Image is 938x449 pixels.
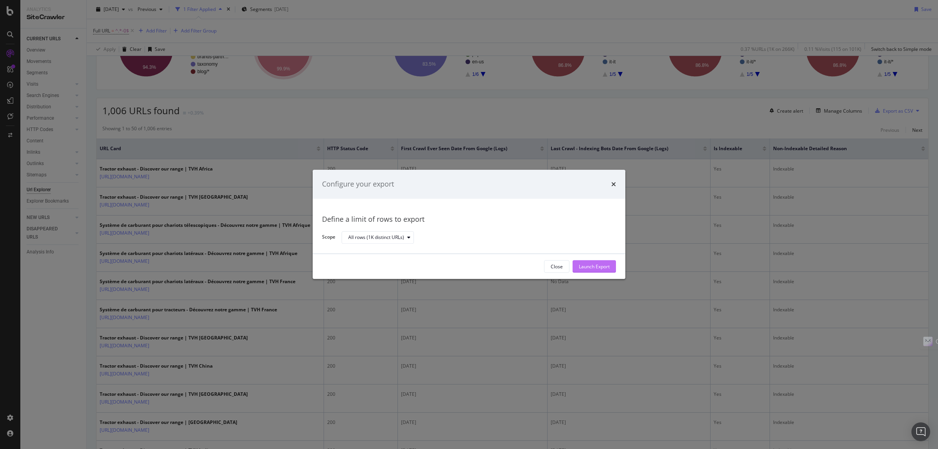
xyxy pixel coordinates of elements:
[573,260,616,273] button: Launch Export
[911,422,930,441] div: Open Intercom Messenger
[348,235,404,240] div: All rows (1K distinct URLs)
[322,179,394,189] div: Configure your export
[322,234,335,242] label: Scope
[611,179,616,189] div: times
[551,263,563,270] div: Close
[544,260,569,273] button: Close
[579,263,610,270] div: Launch Export
[322,214,616,224] div: Define a limit of rows to export
[313,170,625,279] div: modal
[342,231,414,244] button: All rows (1K distinct URLs)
